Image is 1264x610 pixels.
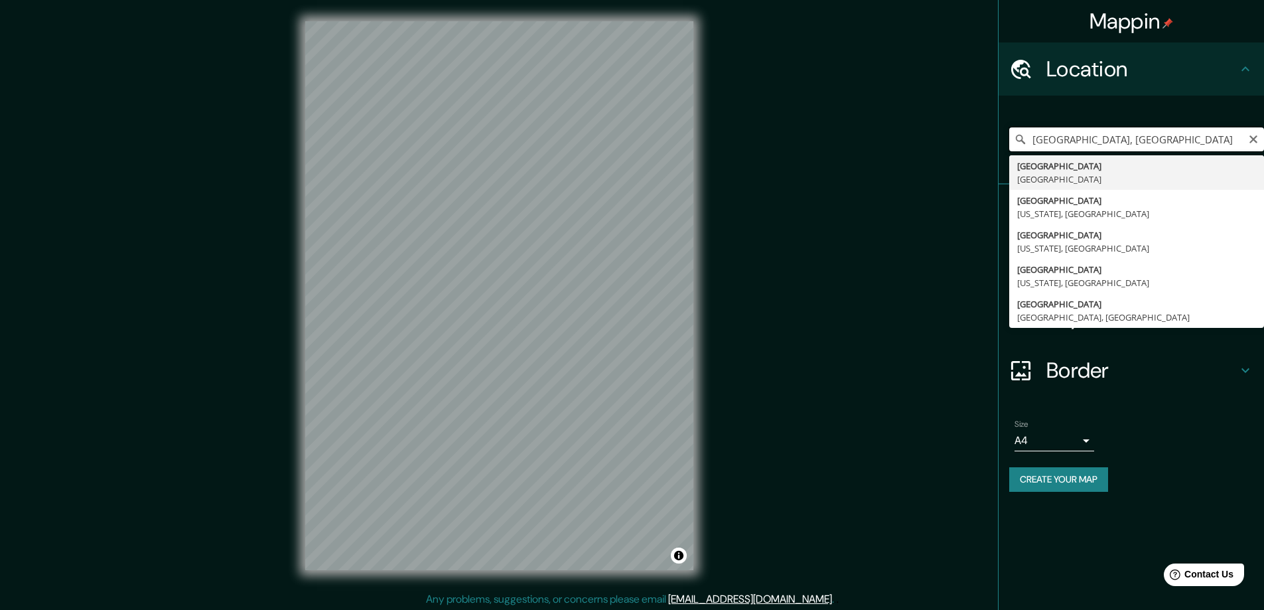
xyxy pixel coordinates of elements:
button: Toggle attribution [671,548,687,564]
p: Any problems, suggestions, or concerns please email . [426,591,834,607]
div: [GEOGRAPHIC_DATA] [1017,263,1256,276]
div: Border [999,344,1264,397]
div: . [834,591,836,607]
a: [EMAIL_ADDRESS][DOMAIN_NAME] [668,592,832,606]
div: [GEOGRAPHIC_DATA] [1017,297,1256,311]
h4: Mappin [1089,8,1174,35]
h4: Layout [1046,304,1237,331]
img: pin-icon.png [1162,18,1173,29]
div: . [836,591,839,607]
div: Layout [999,291,1264,344]
div: Style [999,238,1264,291]
button: Create your map [1009,467,1108,492]
div: [US_STATE], [GEOGRAPHIC_DATA] [1017,207,1256,220]
h4: Border [1046,357,1237,384]
div: [GEOGRAPHIC_DATA] [1017,194,1256,207]
div: [GEOGRAPHIC_DATA] [1017,228,1256,242]
div: Location [999,42,1264,96]
iframe: Help widget launcher [1146,558,1249,595]
canvas: Map [305,21,693,570]
input: Pick your city or area [1009,127,1264,151]
div: Pins [999,185,1264,238]
div: A4 [1015,430,1094,451]
label: Size [1015,419,1028,430]
div: [GEOGRAPHIC_DATA], [GEOGRAPHIC_DATA] [1017,311,1256,324]
div: [US_STATE], [GEOGRAPHIC_DATA] [1017,276,1256,289]
div: [GEOGRAPHIC_DATA] [1017,173,1256,186]
h4: Location [1046,56,1237,82]
div: [US_STATE], [GEOGRAPHIC_DATA] [1017,242,1256,255]
div: [GEOGRAPHIC_DATA] [1017,159,1256,173]
button: Clear [1248,132,1259,145]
